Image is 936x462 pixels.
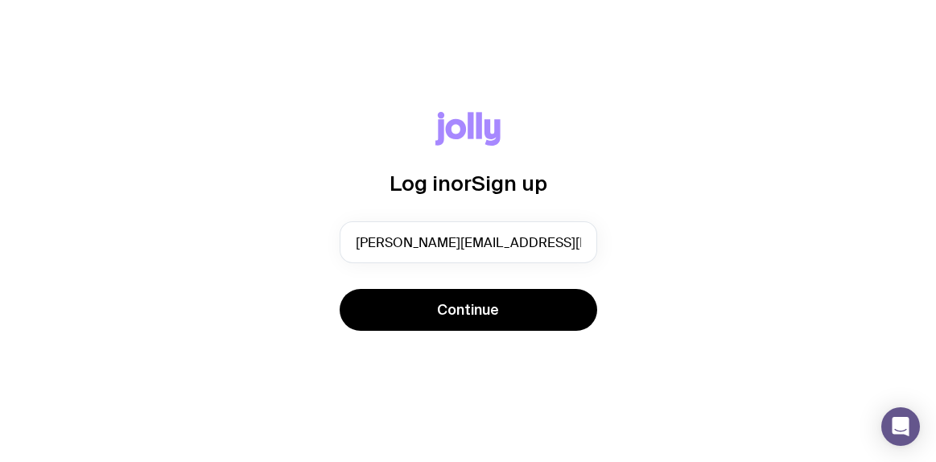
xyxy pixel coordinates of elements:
[437,300,499,320] span: Continue
[451,171,472,195] span: or
[390,171,451,195] span: Log in
[881,407,920,446] div: Open Intercom Messenger
[340,221,597,263] input: you@email.com
[472,171,547,195] span: Sign up
[340,289,597,331] button: Continue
